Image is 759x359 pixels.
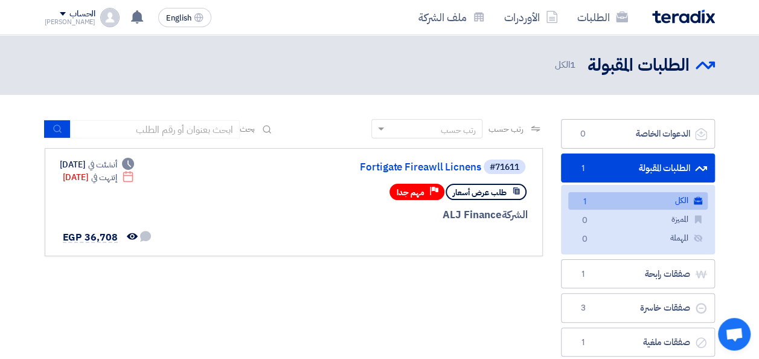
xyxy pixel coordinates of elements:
span: إنتهت في [91,171,117,184]
span: 3 [576,302,591,314]
a: الطلبات [568,3,638,31]
h2: الطلبات المقبولة [588,54,690,77]
span: بحث [240,123,255,135]
span: 0 [578,233,592,246]
span: رتب حسب [488,123,523,135]
a: الطلبات المقبولة1 [561,154,715,183]
a: صفقات خاسرة3 [561,293,715,323]
a: Fortigate Fireawll Licnens [240,162,481,173]
div: [DATE] [63,171,135,184]
a: صفقات ملغية1 [561,328,715,357]
span: 1 [576,163,591,175]
span: طلب عرض أسعار [453,187,507,198]
div: الحساب [69,9,95,19]
button: English [158,8,211,27]
span: EGP 36,708 [63,230,118,245]
a: الكل [568,192,708,210]
a: المميزة [568,211,708,228]
span: الكل [555,58,578,72]
span: 1 [576,337,591,349]
span: 1 [570,58,575,71]
span: 0 [578,215,592,227]
div: [PERSON_NAME] [45,19,96,25]
img: Teradix logo [652,10,715,24]
span: 0 [576,128,591,140]
div: [DATE] [60,158,135,171]
img: profile_test.png [100,8,120,27]
span: مهم جدا [397,187,424,198]
span: English [166,14,191,22]
span: الشركة [502,207,528,222]
span: أنشئت في [88,158,117,171]
a: الدعوات الخاصة0 [561,119,715,149]
div: رتب حسب [441,124,476,137]
a: الأوردرات [495,3,568,31]
div: ALJ Finance [237,207,528,223]
span: 1 [578,196,592,209]
span: 1 [576,268,591,280]
a: صفقات رابحة1 [561,259,715,289]
a: ملف الشركة [409,3,495,31]
div: Open chat [718,318,751,351]
input: ابحث بعنوان أو رقم الطلب [71,120,240,138]
div: #71611 [490,163,519,172]
a: المهملة [568,230,708,247]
